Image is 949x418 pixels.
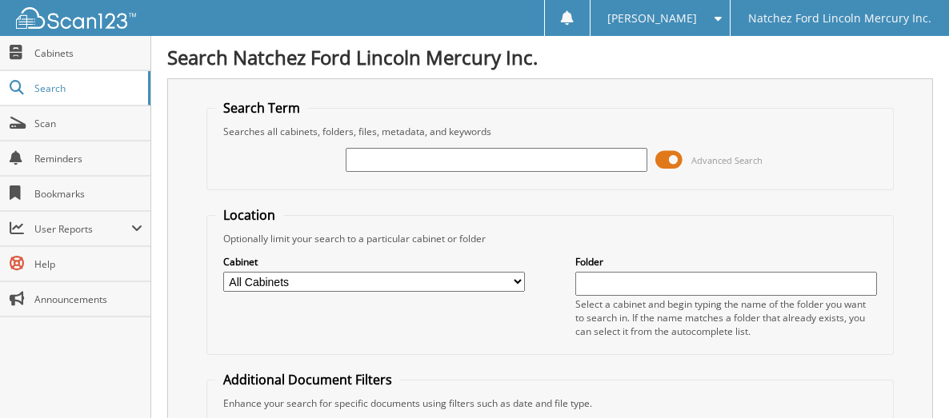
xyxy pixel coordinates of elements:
span: Bookmarks [34,187,142,201]
span: Scan [34,117,142,130]
legend: Location [215,206,283,224]
label: Folder [575,255,877,269]
span: [PERSON_NAME] [607,14,697,23]
label: Cabinet [223,255,525,269]
img: scan123-logo-white.svg [16,7,136,29]
span: Help [34,257,142,271]
legend: Search Term [215,99,308,117]
span: Reminders [34,152,142,165]
span: Search [34,82,140,95]
h1: Search Natchez Ford Lincoln Mercury Inc. [167,44,933,70]
span: Advanced Search [691,154,763,166]
div: Searches all cabinets, folders, files, metadata, and keywords [215,125,885,138]
span: User Reports [34,222,131,236]
div: Optionally limit your search to a particular cabinet or folder [215,232,885,245]
div: Select a cabinet and begin typing the name of the folder you want to search in. If the name match... [575,297,877,338]
div: Enhance your search for specific documents using filters such as date and file type. [215,396,885,410]
legend: Additional Document Filters [215,371,400,388]
span: Natchez Ford Lincoln Mercury Inc. [748,14,931,23]
span: Announcements [34,293,142,306]
span: Cabinets [34,46,142,60]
